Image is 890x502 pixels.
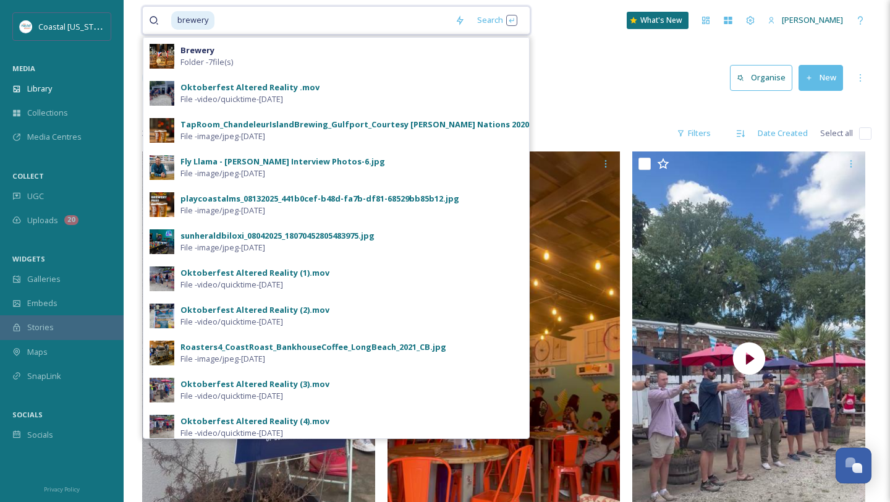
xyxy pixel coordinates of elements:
span: UGC [27,190,44,202]
img: d0321a6e-cda2-46cb-80e8-cb29b5ba6bd2.jpg [150,304,174,328]
span: File - video/quicktime - [DATE] [180,279,283,291]
img: fc2f48c5-2135-4e41-9a56-1028de2c0dcf.jpg [150,378,174,402]
span: Folder - 7 file(s) [180,56,233,68]
span: Galleries [27,273,61,285]
span: File - video/quicktime - [DATE] [180,316,283,328]
img: 43a772b4-f211-4831-9f12-70aca2a28c9d.jpg [150,44,174,69]
span: Uploads [27,215,58,226]
img: aa6ae8c9-96e3-45d9-995c-34979e9a50b8.jpg [150,341,174,365]
span: Select all [820,127,853,139]
span: Media Centres [27,131,82,143]
span: MEDIA [12,64,35,73]
span: File - image/jpeg - [DATE] [180,130,265,142]
div: TapRoom_ChandeleurIslandBrewing_Gulfport_Courtesy [PERSON_NAME] Nations 2020 (3).jpg [180,119,557,130]
div: Roasters4_CoastRoast_BankhouseCoffee_LongBeach_2021_CB.jpg [180,341,446,353]
img: b061c0fe-6b24-40d6-9844-322469179eb3.jpg [150,415,174,440]
span: Coastal [US_STATE] [38,20,109,32]
span: File - image/jpeg - [DATE] [180,168,265,179]
a: [PERSON_NAME] [761,8,849,32]
span: COLLECT [12,171,44,181]
div: Oktoberfest Altered Reality .mov [180,82,320,93]
span: 36 file s [142,127,167,139]
span: File - image/jpeg - [DATE] [180,205,265,216]
button: Open Chat [836,448,871,483]
div: Filters [671,121,717,145]
img: a10ebb1c-c1e1-4bf1-b64c-771238e9281f.jpg [150,229,174,254]
span: File - video/quicktime - [DATE] [180,93,283,105]
span: Embeds [27,297,57,309]
img: a765e248-f8f4-4e30-bf9b-49212ce3b258.jpg [150,81,174,106]
span: brewery [171,11,214,29]
button: New [799,65,843,90]
div: Search [471,8,523,32]
span: SnapLink [27,370,61,382]
img: 09daa3b9-d073-4879-9fa6-c51fcafb9d4e.jpg [150,118,174,143]
div: Fly Llama - [PERSON_NAME] Interview Photos-6.jpg [180,156,385,168]
span: Maps [27,346,48,358]
div: sunheraldbiloxi_08042025_18070452805483975.jpg [180,230,375,242]
div: Date Created [752,121,814,145]
div: playcoastalms_08132025_441b0cef-b48d-fa7b-df81-68529bb85b12.jpg [180,193,459,205]
span: Collections [27,107,68,119]
strong: Brewery [180,45,214,56]
span: File - video/quicktime - [DATE] [180,390,283,402]
span: [PERSON_NAME] [782,14,843,25]
img: 490eae10-7c02-4938-823b-f8cc33686385.jpg [150,155,174,180]
img: df549760-f71d-4d61-93e3-3282e1b56181.jpg [150,266,174,291]
div: Oktoberfest Altered Reality (3).mov [180,378,329,390]
span: SOCIALS [12,410,43,419]
span: Privacy Policy [44,485,80,493]
button: Organise [730,65,792,90]
span: File - image/jpeg - [DATE] [180,242,265,253]
span: Library [27,83,52,95]
img: download%20%281%29.jpeg [20,20,32,33]
div: 20 [64,215,78,225]
div: Oktoberfest Altered Reality (4).mov [180,415,329,427]
a: What's New [627,12,689,29]
span: File - image/jpeg - [DATE] [180,353,265,365]
span: Stories [27,321,54,333]
img: d463dd44-81ce-4feb-9190-780db02880ea.jpg [150,192,174,217]
span: File - video/quicktime - [DATE] [180,427,283,439]
div: Oktoberfest Altered Reality (1).mov [180,267,329,279]
span: Socials [27,429,53,441]
a: Privacy Policy [44,481,80,496]
span: WIDGETS [12,254,45,263]
div: Oktoberfest Altered Reality (2).mov [180,304,329,316]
